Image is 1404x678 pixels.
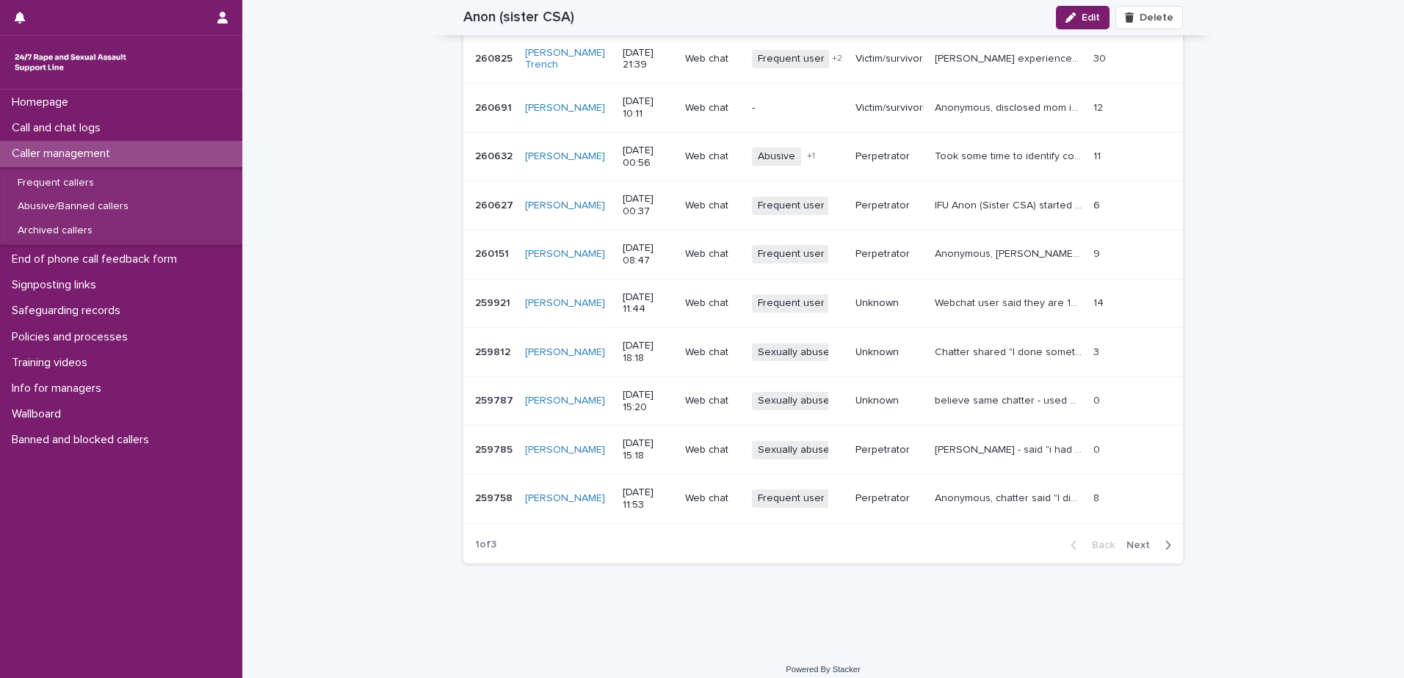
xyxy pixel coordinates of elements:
tr: 259787259787 [PERSON_NAME] [DATE] 15:20Web chatSexually abuseUnknownbelieve same chatter - used a... [463,376,1183,426]
p: Web chat [685,150,740,163]
span: Next [1126,540,1159,550]
a: [PERSON_NAME] [525,200,605,212]
p: Kenneth experienced SV when 11 and spoke about experience with disclosing to school nurse. Would ... [935,50,1085,65]
p: Anonymous, chatter said "sex with my sister I'm 16", operator asked for the age of the sister cha... [935,245,1085,260]
a: [PERSON_NAME] [525,492,605,505]
span: Sexually abuse [752,392,836,410]
p: Web chat [685,102,740,114]
p: Chatter shared "I done something", "I had sex with my 11 year old sister" used message from profi... [935,343,1085,359]
p: believe same chatter - used almost identical message but said someone had sex with them whilst th... [935,392,1085,407]
button: Edit [1056,6,1110,29]
p: Webchat user said they are 16 and had been raped by their brother. Emotional support provided. We... [935,294,1085,310]
p: [DATE] 18:18 [623,340,673,365]
tr: 259812259812 [PERSON_NAME] [DATE] 18:18Web chatSexually abuseUnknownChatter shared "I done someth... [463,328,1183,377]
p: 260151 [475,245,512,260]
tr: 259921259921 [PERSON_NAME] [DATE] 11:44Web chatFrequent userUnknownWebchat user said they are 16 ... [463,279,1183,328]
p: 9 [1093,245,1103,260]
span: Frequent user [752,245,831,263]
p: Call and chat logs [6,121,112,135]
span: Back [1083,540,1115,550]
p: Web chat [685,297,740,310]
p: [DATE] 15:18 [623,437,673,462]
p: Took some time to identify correctly. Chat consisted of: "I had sex while she was sleep. my thing... [935,147,1085,163]
p: Unknown [855,395,923,407]
p: 259758 [475,489,515,505]
p: [DATE] 00:37 [623,193,673,218]
p: Web chat [685,200,740,212]
tr: 259758259758 [PERSON_NAME] [DATE] 11:53Web chatFrequent userPerpetratorAnonymous, chatter said "I... [463,474,1183,523]
p: Victim/survivor [855,53,923,65]
a: [PERSON_NAME] [525,346,605,359]
p: 0 [1093,392,1103,407]
span: Frequent user [752,489,831,508]
p: 1 of 3 [463,527,508,563]
h2: Anon (sister CSA) [463,9,574,26]
tr: 260691260691 [PERSON_NAME] [DATE] 10:11Web chat-Victim/survivorAnonymous, disclosed mom is out, a... [463,84,1183,133]
a: [PERSON_NAME] [525,395,605,407]
p: 11 [1093,147,1104,163]
p: Signposting links [6,278,108,292]
p: Caller management [6,147,122,161]
p: 260825 [475,50,515,65]
a: Powered By Stacker [786,665,860,674]
p: [DATE] 10:11 [623,95,673,120]
p: 259787 [475,392,516,407]
a: [PERSON_NAME] [525,102,605,114]
p: Homepage [6,95,80,109]
p: Unknown [855,297,923,310]
p: Archived callers [6,225,104,237]
p: Banned and blocked callers [6,433,161,447]
a: [PERSON_NAME] [525,444,605,456]
p: 30 [1093,50,1109,65]
a: [PERSON_NAME] [525,248,605,260]
button: Delete [1115,6,1183,29]
button: Next [1121,539,1183,552]
p: 14 [1093,294,1107,310]
p: Perpetrator [855,200,923,212]
p: [DATE] 08:47 [623,242,673,267]
p: Perpetrator [855,248,923,260]
p: Info for managers [6,382,113,395]
p: Web chat [685,444,740,456]
p: [DATE] 11:44 [623,291,673,316]
a: [PERSON_NAME] [525,297,605,310]
a: [PERSON_NAME] [525,150,605,163]
span: Sexually abuse [752,343,836,362]
p: [DATE] 21:39 [623,47,673,72]
p: Anonymous, disclosed mom is out, and brother is having sex with them at the moment, mentioned the... [935,99,1085,114]
p: Web chat [685,395,740,407]
span: + 1 [807,152,815,161]
p: 0 [1093,441,1103,456]
p: - [752,102,844,114]
tr: 259785259785 [PERSON_NAME] [DATE] 15:18Web chatSexually abusePerpetrator[PERSON_NAME] - said "i h... [463,426,1183,475]
p: Safeguarding records [6,304,132,318]
span: Frequent user [752,197,831,215]
p: 259785 [475,441,515,456]
p: IFU Anon (Sister CSA) started with "I took someone pants off", then they went on to type "I play ... [935,197,1085,212]
p: Anonymous, chatter said "I didn’t mean to", "I figured my friend sister", "I had sex while she sl... [935,489,1085,505]
p: [DATE] 11:53 [623,486,673,511]
p: [DATE] 00:56 [623,145,673,169]
p: Chatter - said "i had sex with my sister when she was asleep" & "Is that rape". Ended chat with m... [935,441,1085,456]
span: Sexually abuse [752,441,836,459]
p: End of phone call feedback form [6,252,189,266]
span: + 2 [832,54,842,63]
p: [DATE] 15:20 [623,389,673,414]
p: Perpetrator [855,150,923,163]
tr: 260151260151 [PERSON_NAME] [DATE] 08:47Web chatFrequent userPerpetratorAnonymous, [PERSON_NAME] s... [463,230,1183,279]
p: 260632 [475,147,515,163]
span: Frequent user [752,294,831,313]
p: Abusive/Banned callers [6,200,140,213]
tr: 260627260627 [PERSON_NAME] [DATE] 00:37Web chatFrequent userPerpetratorIFU Anon (Sister CSA) star... [463,181,1183,230]
p: Wallboard [6,407,73,421]
p: Victim/survivor [855,102,923,114]
span: Abusive [752,147,801,166]
p: 8 [1093,489,1102,505]
p: 260627 [475,197,516,212]
p: 3 [1093,343,1102,359]
p: Web chat [685,248,740,260]
span: Edit [1082,12,1100,23]
tr: 260632260632 [PERSON_NAME] [DATE] 00:56Web chatAbusive+1PerpetratorTook some time to identify cor... [463,132,1183,181]
p: Policies and processes [6,330,140,344]
p: Web chat [685,346,740,359]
